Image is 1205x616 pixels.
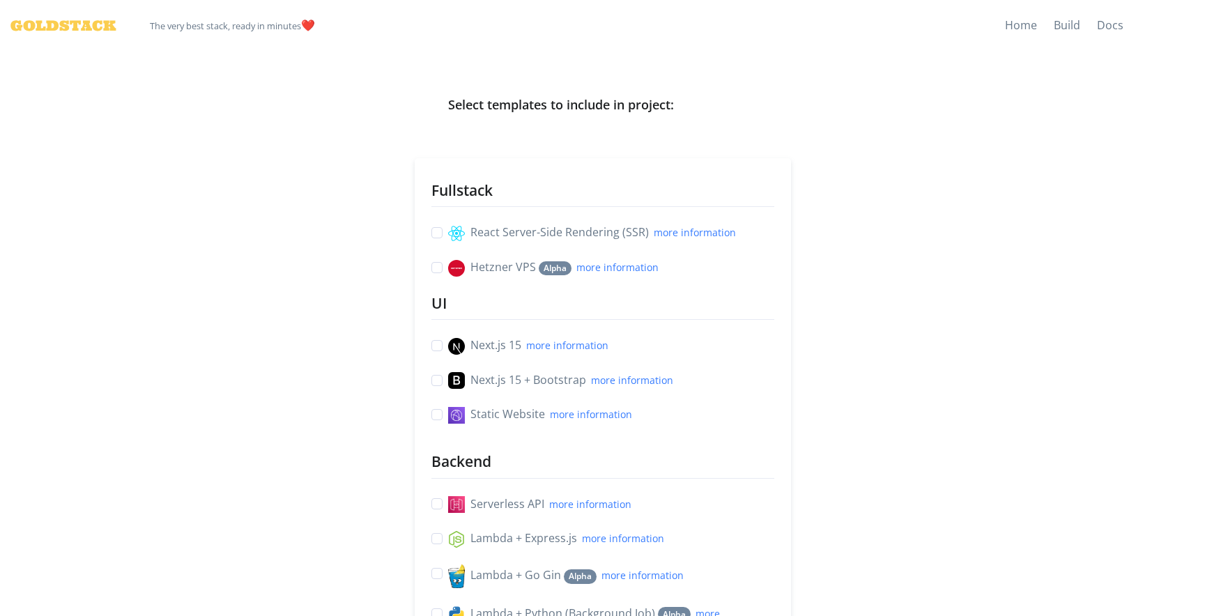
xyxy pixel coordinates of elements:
[448,337,608,355] label: Next.js 15
[549,498,631,511] a: more information
[448,338,465,355] img: svg%3e
[448,564,465,588] img: go_gin.png
[431,180,774,201] h2: Fullstack
[448,407,465,424] img: svg%3e
[448,224,736,242] label: React Server-Side Rendering (SSR)
[448,495,631,514] label: Serverless API
[539,261,571,276] span: Alpha
[448,531,465,548] img: svg%3e
[448,260,465,277] img: hetzner.svg
[526,339,608,352] a: more information
[591,374,673,387] a: more information
[582,532,664,545] a: more information
[448,496,465,513] img: svg%3e
[654,226,736,239] a: more information
[576,261,659,274] a: more information
[10,11,105,40] a: Goldstack Logo
[448,530,664,548] label: Lambda + Express.js
[448,406,632,424] label: Static Website
[448,259,659,277] label: Hetzner VPS
[564,569,597,584] span: Alpha
[448,225,465,242] img: svg%3e
[550,408,632,421] a: more information
[1132,17,1195,31] iframe: GitHub Star Goldstack
[431,293,774,314] h2: UI
[448,96,758,114] h4: Select templates to include in project:
[448,371,673,390] label: Next.js 15 + Bootstrap
[448,564,684,588] label: Lambda + Go Gin
[150,20,301,32] small: The very best stack, ready in minutes
[431,452,774,472] h2: Backend
[150,11,315,40] span: ️❤️
[448,372,465,389] img: svg%3e
[601,569,684,582] a: more information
